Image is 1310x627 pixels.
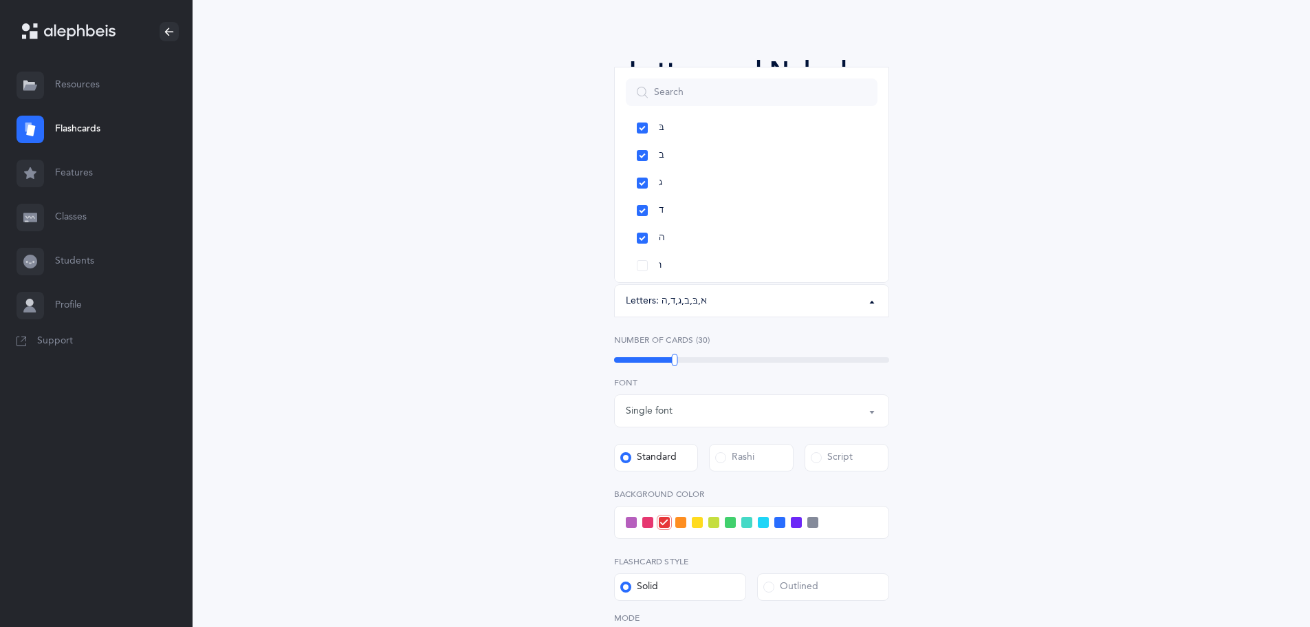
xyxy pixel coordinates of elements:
div: Script [811,451,853,465]
span: בּ [659,122,664,134]
span: Support [37,334,73,348]
span: ג [659,177,662,189]
div: Choose your Flashcards options [576,100,928,115]
span: ו [659,259,662,272]
div: Rashi [715,451,754,465]
span: ה [659,232,665,244]
div: Outlined [763,580,818,594]
label: Font [614,376,889,389]
div: א , בּ , ב , ג , ד , ה [662,294,707,308]
label: Background color [614,488,889,500]
div: Single font [626,404,673,418]
button: Single font [614,394,889,427]
label: Mode [614,612,889,624]
div: Standard [620,451,677,465]
div: Letters: [626,294,662,308]
label: Flashcard Style [614,555,889,568]
span: ד [659,204,664,217]
label: Number of Cards (30) [614,334,889,346]
button: א, בּ, ב, ג, ד, ה [614,284,889,317]
input: Search [626,78,877,106]
span: ב [659,149,664,162]
div: Letters and Nekudos [576,52,928,89]
div: Solid [620,580,658,594]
